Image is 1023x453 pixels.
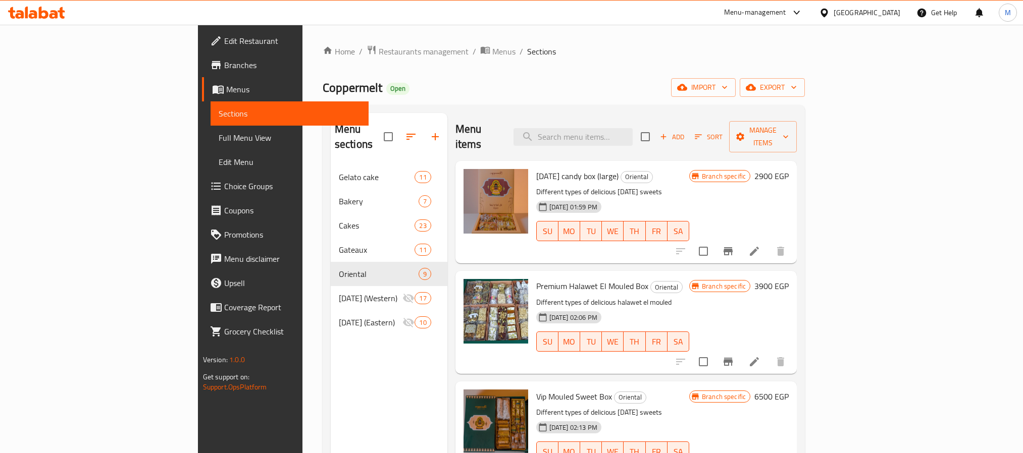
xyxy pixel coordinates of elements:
a: Branches [202,53,369,77]
span: 23 [415,221,430,231]
button: Branch-specific-item [716,239,740,263]
div: items [419,195,431,207]
li: / [520,45,523,58]
span: Manage items [737,124,789,149]
div: Cakes23 [331,213,447,238]
input: search [514,128,633,146]
span: Full Menu View [219,132,361,144]
span: Edit Menu [219,156,361,168]
span: export [748,81,797,94]
span: Add item [656,129,688,145]
span: Menus [492,45,516,58]
span: Sort [695,131,723,143]
a: Edit Restaurant [202,29,369,53]
h2: Menu items [455,122,502,152]
span: Coppermelt [323,76,382,99]
span: Coverage Report [224,301,361,313]
button: Manage items [729,121,797,152]
span: Branch specific [698,392,750,402]
span: Promotions [224,229,361,241]
button: FR [646,221,668,241]
img: Premium Halawet El Mouled Box [464,279,528,344]
span: FR [650,224,663,239]
div: Ramadan (Western) [339,292,403,304]
button: TH [624,331,645,352]
a: Edit menu item [748,356,760,368]
a: Choice Groups [202,174,369,198]
div: [GEOGRAPHIC_DATA] [834,7,900,18]
span: Select section [635,126,656,147]
div: Ramadan (Eastern) [339,316,403,328]
button: TU [580,221,602,241]
span: Coupons [224,204,361,216]
button: Sort [692,129,725,145]
span: [DATE] 01:59 PM [545,202,601,212]
p: Different types of delicious [DATE] sweets [536,406,689,419]
span: SU [541,224,554,239]
span: Oriental [651,281,682,293]
a: Grocery Checklist [202,319,369,344]
span: Add [658,131,686,143]
span: TU [584,224,598,239]
a: Edit Menu [211,150,369,174]
h6: 3900 EGP [754,279,789,293]
span: [DATE] candy box (large) [536,168,619,184]
svg: Inactive section [402,316,415,328]
button: SU [536,221,558,241]
span: Branch specific [698,281,750,291]
button: SA [668,221,689,241]
div: Gelato cake11 [331,165,447,189]
span: 17 [415,294,430,303]
h6: 2900 EGP [754,169,789,183]
span: Grocery Checklist [224,325,361,337]
a: Sections [211,101,369,126]
button: Add [656,129,688,145]
li: / [473,45,476,58]
span: M [1005,7,1011,18]
span: Cakes [339,219,415,232]
span: [DATE] (Eastern) [339,316,403,328]
a: Edit menu item [748,245,760,257]
span: Menu disclaimer [224,253,361,265]
button: TH [624,221,645,241]
span: import [679,81,728,94]
p: Different types of delicious halawet el mouled [536,296,689,309]
button: SU [536,331,558,352]
button: FR [646,331,668,352]
button: SA [668,331,689,352]
button: WE [602,331,624,352]
div: items [415,171,431,183]
img: Mawlid candy box (large) [464,169,528,234]
nav: breadcrumb [323,45,805,58]
a: Coupons [202,198,369,222]
span: TU [584,334,598,349]
div: Open [386,83,410,95]
span: 10 [415,318,430,327]
button: MO [558,331,580,352]
button: delete [769,350,793,374]
span: MO [562,224,576,239]
span: Sections [219,107,361,120]
span: [DATE] (Western) [339,292,403,304]
button: WE [602,221,624,241]
span: WE [606,334,620,349]
a: Upsell [202,271,369,295]
button: Add section [423,125,447,149]
span: TH [628,224,641,239]
a: Promotions [202,222,369,247]
button: Branch-specific-item [716,350,740,374]
a: Full Menu View [211,126,369,150]
span: Version: [203,353,228,366]
span: Sort items [688,129,729,145]
p: Different types of delicious [DATE] sweets [536,186,689,198]
button: MO [558,221,580,241]
span: 9 [419,269,431,279]
div: Bakery7 [331,189,447,213]
div: items [415,244,431,256]
span: SU [541,334,554,349]
span: Upsell [224,277,361,289]
span: SA [672,224,685,239]
div: items [415,219,431,232]
span: 11 [415,173,430,182]
span: 1.0.0 [229,353,245,366]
